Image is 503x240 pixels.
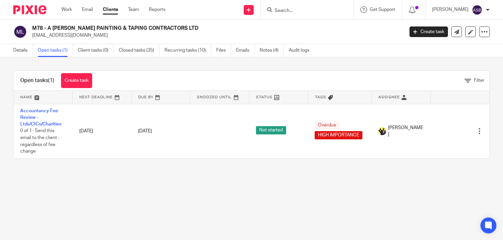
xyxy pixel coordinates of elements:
[409,26,448,37] a: Create task
[432,6,469,13] p: [PERSON_NAME]
[289,44,314,57] a: Audit logs
[13,25,27,39] img: svg%3E
[138,129,152,133] span: [DATE]
[61,73,92,88] a: Create task
[82,6,93,13] a: Email
[149,6,165,13] a: Reports
[216,44,231,57] a: Files
[73,104,132,158] td: [DATE]
[256,126,286,134] span: Not started
[103,6,118,13] a: Clients
[256,95,273,99] span: Status
[388,124,424,138] span: [PERSON_NAME]
[474,78,484,83] span: Filter
[197,95,232,99] span: Snoozed Until
[32,25,326,32] h2: M78 - A [PERSON_NAME] PAINTING & TAPING CONTRACTORS LTD
[61,6,72,13] a: Work
[20,109,61,127] a: Accountancy Fee Review - Ltds/CICs/Charities
[13,44,33,57] a: Details
[274,8,334,14] input: Search
[48,78,54,83] span: (1)
[128,6,139,13] a: Team
[20,77,54,84] h1: Open tasks
[370,7,395,12] span: Get Support
[315,131,362,139] span: HIGH IMPORTANCE
[378,127,386,135] img: Yemi-Starbridge.jpg
[32,32,400,39] p: [EMAIL_ADDRESS][DOMAIN_NAME]
[38,44,73,57] a: Open tasks (1)
[164,44,211,57] a: Recurring tasks (10)
[472,5,482,15] img: svg%3E
[260,44,284,57] a: Notes (4)
[315,121,340,129] span: Overdue
[315,95,326,99] span: Tags
[236,44,255,57] a: Emails
[78,44,114,57] a: Client tasks (0)
[13,5,46,14] img: Pixie
[119,44,159,57] a: Closed tasks (35)
[20,129,60,154] span: 0 of 1 · Send this email to the client - regardless of fee change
